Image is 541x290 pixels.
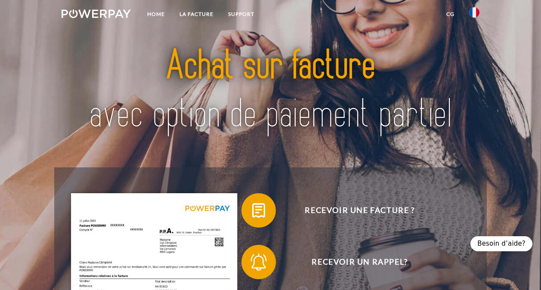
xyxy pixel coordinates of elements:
div: Besoin d’aide? [470,236,532,251]
span: Recevoir une facture ? [254,193,465,228]
a: Support [221,6,262,22]
button: Recevoir une facture ? [241,193,465,228]
img: qb_bill.svg [248,200,269,221]
button: Recevoir un rappel? [241,245,465,279]
a: CG [439,6,462,22]
span: Recevoir un rappel? [254,245,465,279]
img: title-powerpay_fr.svg [82,29,459,152]
a: LA FACTURE [172,6,221,22]
img: logo-powerpay-white.svg [62,9,131,18]
img: qb_bell.svg [248,251,269,273]
img: fr [469,7,479,18]
a: Home [140,6,172,22]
